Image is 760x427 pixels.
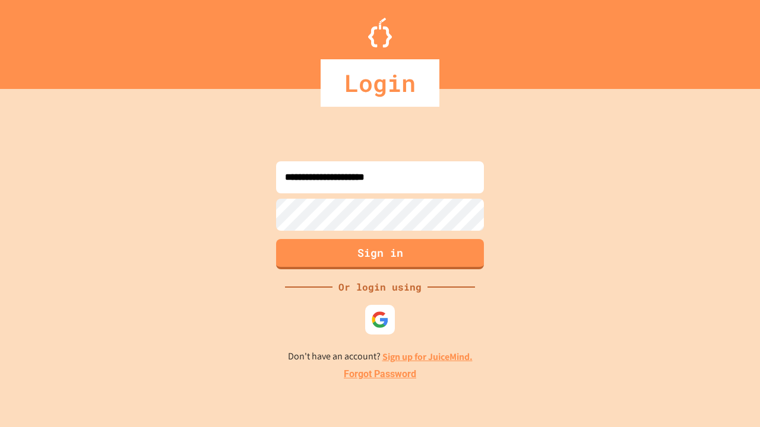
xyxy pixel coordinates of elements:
button: Sign in [276,239,484,269]
div: Login [321,59,439,107]
div: Or login using [332,280,427,294]
a: Sign up for JuiceMind. [382,350,473,363]
img: google-icon.svg [371,311,389,329]
img: Logo.svg [368,18,392,47]
p: Don't have an account? [288,349,473,364]
a: Forgot Password [344,367,416,381]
